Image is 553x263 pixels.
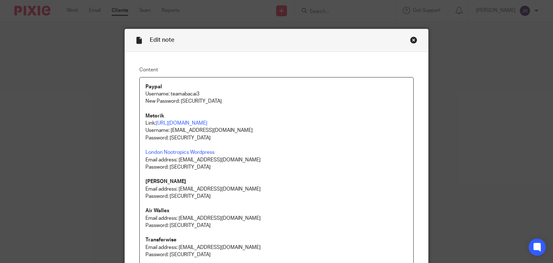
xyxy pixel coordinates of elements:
a: London Nootropics Wordpress [145,150,215,155]
strong: [PERSON_NAME] [145,179,186,184]
p: Password: [SECURITY_DATA] [145,134,408,142]
p: Email address: [EMAIL_ADDRESS][DOMAIN_NAME] [145,156,408,164]
p: Email address: [EMAIL_ADDRESS][DOMAIN_NAME] [145,244,408,251]
strong: Paypal [145,84,162,89]
p: Username: [EMAIL_ADDRESS][DOMAIN_NAME] [145,127,408,134]
p: Password: [SECURITY_DATA] [145,164,408,171]
a: [URL][DOMAIN_NAME] [156,121,207,126]
span: Edit note [150,37,174,43]
p: Email address: [EMAIL_ADDRESS][DOMAIN_NAME] [145,215,408,222]
p: Password: [SECURITY_DATA] [145,251,408,258]
p: Username: teamabacai3 [145,90,408,98]
strong: Transferwise [145,237,176,242]
p: Password: [SECURITY_DATA] [145,222,408,229]
div: Close this dialog window [410,36,417,44]
p: Password: [SECURITY_DATA] [145,193,408,200]
p: New Password: [SECURITY_DATA] [145,98,408,112]
p: Link: [145,120,408,127]
strong: Air Wallex [145,208,170,213]
label: Content [139,66,414,73]
strong: Metorik [145,113,164,119]
p: Email address: [EMAIL_ADDRESS][DOMAIN_NAME] [145,186,408,193]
